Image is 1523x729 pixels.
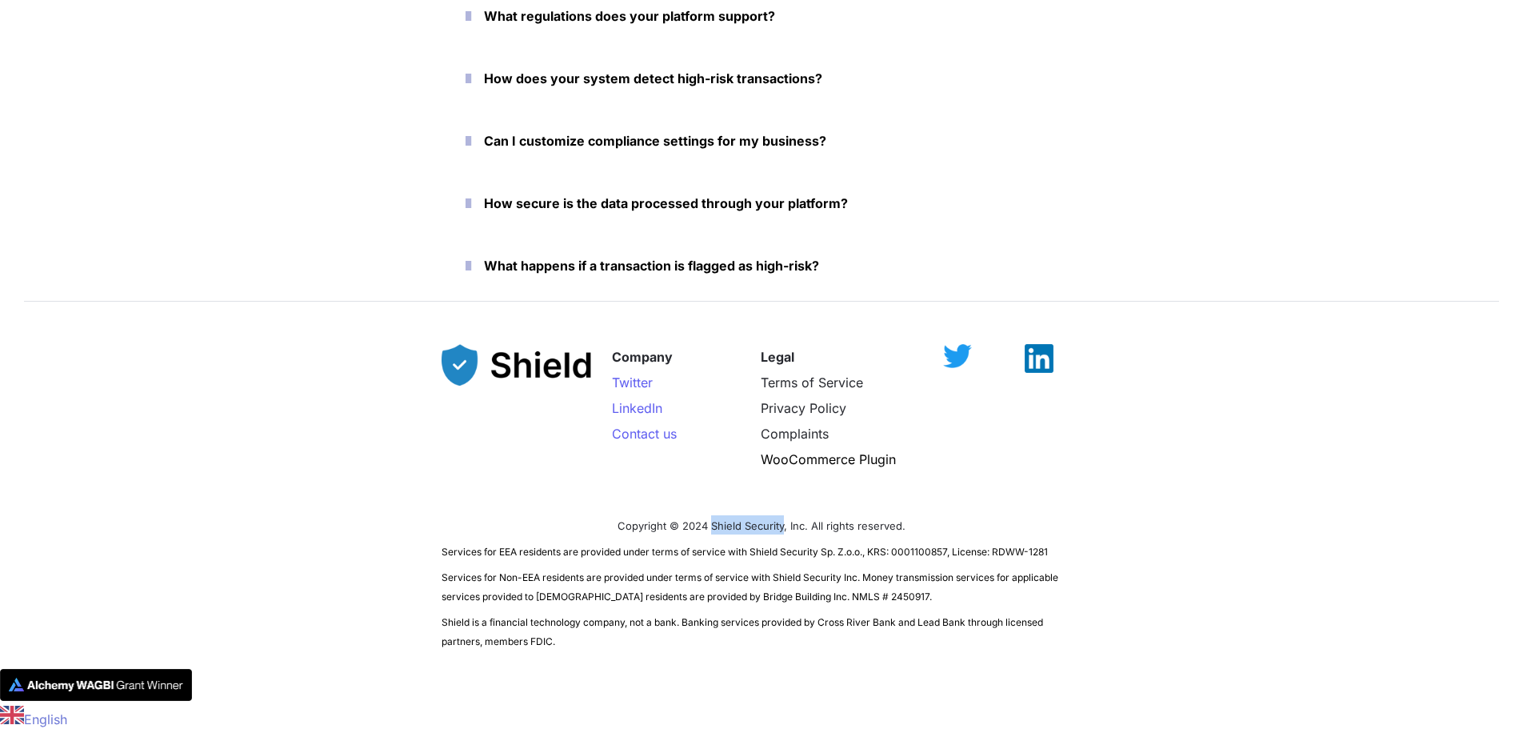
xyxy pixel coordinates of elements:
strong: Company [612,349,673,365]
a: Complaints [761,426,829,442]
strong: What regulations does your platform support? [484,8,775,24]
a: LinkedIn [612,400,662,416]
button: Can I customize compliance settings for my business? [442,116,1081,166]
strong: Legal [761,349,794,365]
strong: Can I customize compliance settings for my business? [484,133,826,149]
strong: What happens if a transaction is flagged as high-risk? [484,258,819,274]
button: What happens if a transaction is flagged as high-risk? [442,241,1081,290]
span: Services for EEA residents are provided under terms of service with Shield Security Sp. Z.o.o., K... [442,546,1048,558]
span: Copyright © 2024 Shield Security, Inc. All rights reserved. [618,519,905,532]
a: WooCommerce Plugin [761,451,896,467]
a: Privacy Policy [761,400,846,416]
strong: How does your system detect high-risk transactions? [484,70,822,86]
button: How secure is the data processed through your platform? [442,178,1081,228]
a: Twitter [612,375,653,391]
span: Shield is a financial technology company, not a bank. Banking services provided by Cross River Ba... [442,616,1045,647]
strong: How secure is the data processed through your platform? [484,195,848,211]
a: Contact us [612,426,677,442]
span: Services for Non-EEA residents are provided under terms of service with Shield Security Inc. Mone... [442,571,1061,603]
button: How does your system detect high-risk transactions? [442,54,1081,103]
a: Terms of Service [761,375,863,391]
